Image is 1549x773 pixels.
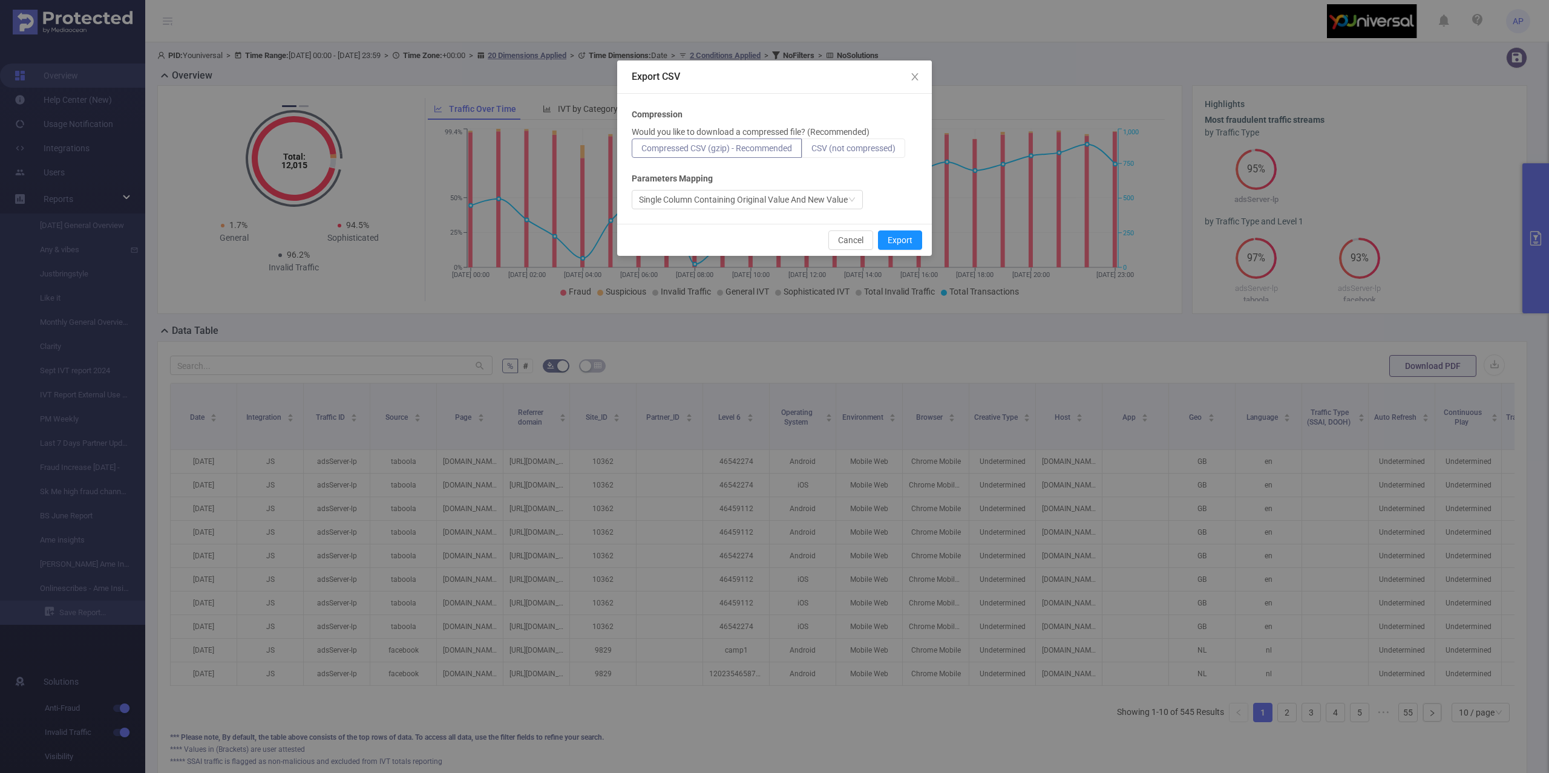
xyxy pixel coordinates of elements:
b: Parameters Mapping [632,172,713,185]
button: Export [878,230,922,250]
div: Single Column Containing Original Value And New Value [639,191,848,209]
span: Compressed CSV (gzip) - Recommended [641,143,792,153]
div: Export CSV [632,70,917,83]
button: Cancel [828,230,873,250]
p: Would you like to download a compressed file? (Recommended) [632,126,869,139]
i: icon: close [910,72,920,82]
button: Close [898,60,932,94]
i: icon: down [848,196,856,204]
b: Compression [632,108,683,121]
span: CSV (not compressed) [811,143,896,153]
